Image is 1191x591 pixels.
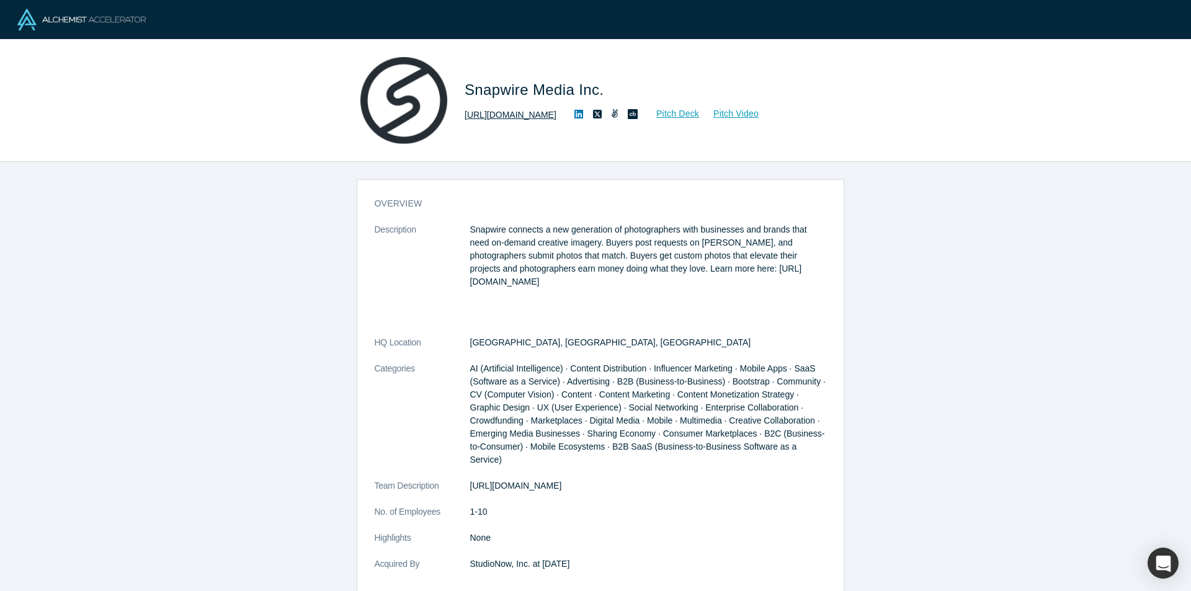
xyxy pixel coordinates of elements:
span: Snapwire Media Inc. [465,81,608,98]
dt: Acquired By [375,558,470,584]
dt: Description [375,223,470,336]
dt: Team Description [375,479,470,505]
dd: 1-10 [470,505,826,518]
dt: Highlights [375,531,470,558]
dd: [GEOGRAPHIC_DATA], [GEOGRAPHIC_DATA], [GEOGRAPHIC_DATA] [470,336,826,349]
p: [URL][DOMAIN_NAME] [470,479,826,492]
img: Alchemist Logo [17,9,146,30]
a: [URL][DOMAIN_NAME] [465,109,556,122]
a: Pitch Deck [643,107,700,121]
dt: No. of Employees [375,505,470,531]
dt: HQ Location [375,336,470,362]
dd: StudioNow, Inc. at [DATE] [470,558,826,571]
p: None [470,531,826,544]
p: Snapwire connects a new generation of photographers with businesses and brands that need on-deman... [470,223,826,288]
a: Pitch Video [700,107,759,121]
img: Snapwire Media Inc.'s Logo [360,57,447,144]
span: AI (Artificial Intelligence) · Content Distribution · Influencer Marketing · Mobile Apps · SaaS (... [470,363,826,464]
h3: overview [375,197,809,210]
dt: Categories [375,362,470,479]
